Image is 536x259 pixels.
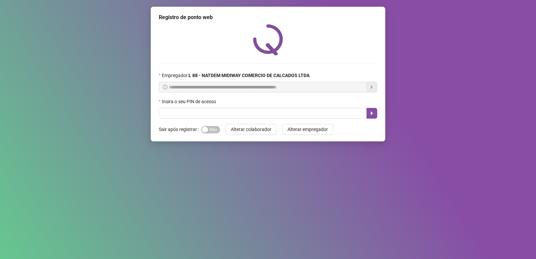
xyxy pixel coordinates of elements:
[282,124,333,135] button: Alterar empregador
[369,111,375,116] span: caret-right
[163,85,167,89] span: info-circle
[159,98,220,105] label: Insira o seu PIN de acesso
[287,126,328,133] span: Alterar empregador
[189,73,310,78] strong: L 88 - NATDEM MIDIWAY COMERCIO DE CALCADOS LTDA
[159,124,201,135] label: Sair após registrar
[159,13,377,21] div: Registro de ponto web
[225,124,277,135] button: Alterar colaborador
[162,72,310,79] span: Empregador :
[253,24,283,55] img: QRPoint
[231,126,271,133] span: Alterar colaborador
